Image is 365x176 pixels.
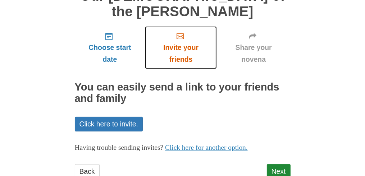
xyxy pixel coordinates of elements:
[75,144,164,151] span: Having trouble sending invites?
[75,117,143,131] a: Click here to invite.
[165,144,248,151] a: Click here for another option.
[224,42,283,65] span: Share your novena
[152,42,209,65] span: Invite your friends
[75,82,291,105] h2: You can easily send a link to your friends and family
[145,26,216,69] a: Invite your friends
[75,26,145,69] a: Choose start date
[217,26,291,69] a: Share your novena
[82,42,138,65] span: Choose start date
